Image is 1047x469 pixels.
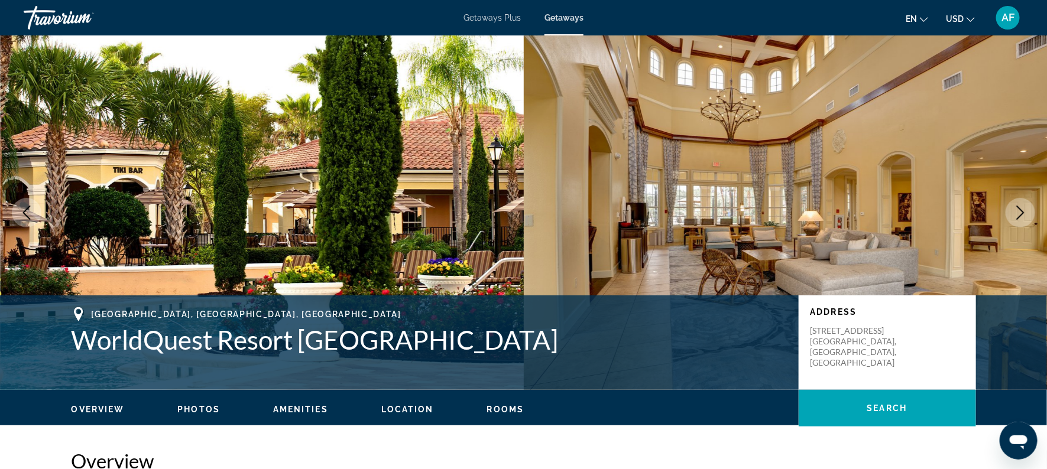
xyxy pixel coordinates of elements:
[177,404,220,415] button: Photos
[867,403,907,413] span: Search
[273,405,328,414] span: Amenities
[92,310,401,319] span: [GEOGRAPHIC_DATA], [GEOGRAPHIC_DATA], [GEOGRAPHIC_DATA]
[463,13,521,22] a: Getaways Plus
[811,307,964,317] p: Address
[72,324,787,355] h1: WorldQuest Resort [GEOGRAPHIC_DATA]
[177,405,220,414] span: Photos
[811,325,905,368] p: [STREET_ADDRESS] [GEOGRAPHIC_DATA], [GEOGRAPHIC_DATA], [GEOGRAPHIC_DATA]
[993,5,1023,30] button: User Menu
[946,14,964,24] span: USD
[24,2,142,33] a: Travorium
[487,404,524,415] button: Rooms
[1000,422,1038,460] iframe: Button to launch messaging window
[381,404,434,415] button: Location
[544,13,584,22] a: Getaways
[72,404,125,415] button: Overview
[906,14,917,24] span: en
[487,405,524,414] span: Rooms
[906,10,928,27] button: Change language
[799,390,976,426] button: Search
[273,404,328,415] button: Amenities
[946,10,975,27] button: Change currency
[1001,12,1014,24] span: AF
[12,198,41,227] button: Previous image
[381,405,434,414] span: Location
[72,405,125,414] span: Overview
[1006,198,1035,227] button: Next image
